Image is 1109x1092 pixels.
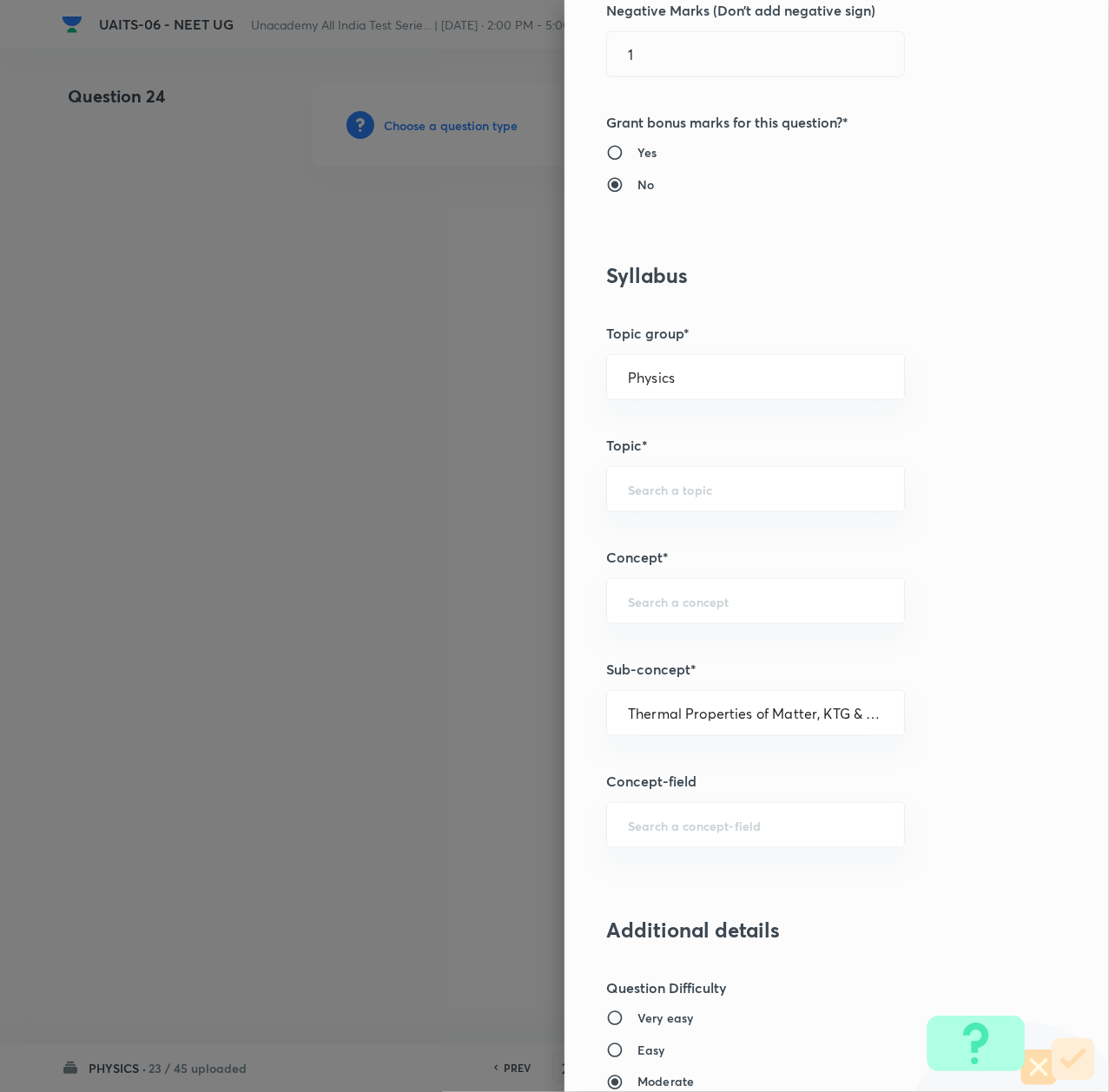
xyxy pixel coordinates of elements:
[637,1041,665,1059] h6: Easy
[606,112,1009,133] h5: Grant bonus marks for this question?*
[606,263,1009,288] h3: Syllabus
[637,143,657,161] h6: Yes
[606,771,1009,792] h5: Concept-field
[606,918,1009,943] h3: Additional details
[607,32,904,76] input: Negative marks
[894,376,898,379] button: Open
[628,705,883,721] input: Search a sub-concept
[637,1009,693,1027] h6: Very easy
[628,593,883,609] input: Search a concept
[637,1073,694,1091] h6: Moderate
[606,323,1009,344] h5: Topic group*
[628,481,883,497] input: Search a topic
[606,977,1009,998] h5: Question Difficulty
[606,435,1009,456] h5: Topic*
[637,175,654,194] h6: No
[628,369,883,385] input: Select a topic group
[606,547,1009,568] h5: Concept*
[894,712,898,715] button: Open
[606,659,1009,680] h5: Sub-concept*
[894,600,898,603] button: Open
[894,824,898,827] button: Open
[628,817,883,833] input: Search a concept-field
[894,488,898,491] button: Open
